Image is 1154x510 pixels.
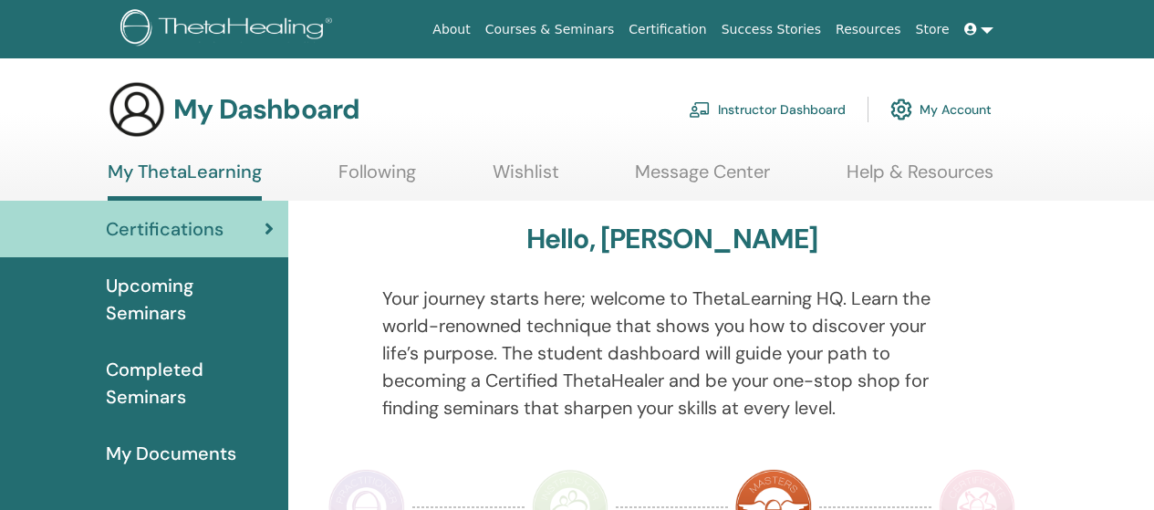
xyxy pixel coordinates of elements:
[106,356,274,411] span: Completed Seminars
[689,89,846,130] a: Instructor Dashboard
[493,161,559,196] a: Wishlist
[847,161,993,196] a: Help & Resources
[909,13,957,47] a: Store
[173,93,359,126] h3: My Dashboard
[526,223,818,255] h3: Hello, [PERSON_NAME]
[106,215,224,243] span: Certifications
[828,13,909,47] a: Resources
[106,440,236,467] span: My Documents
[890,89,992,130] a: My Account
[714,13,828,47] a: Success Stories
[478,13,622,47] a: Courses & Seminars
[425,13,477,47] a: About
[108,161,262,201] a: My ThetaLearning
[890,94,912,125] img: cog.svg
[106,272,274,327] span: Upcoming Seminars
[108,80,166,139] img: generic-user-icon.jpg
[621,13,713,47] a: Certification
[338,161,416,196] a: Following
[382,285,962,422] p: Your journey starts here; welcome to ThetaLearning HQ. Learn the world-renowned technique that sh...
[120,9,338,50] img: logo.png
[635,161,770,196] a: Message Center
[689,101,711,118] img: chalkboard-teacher.svg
